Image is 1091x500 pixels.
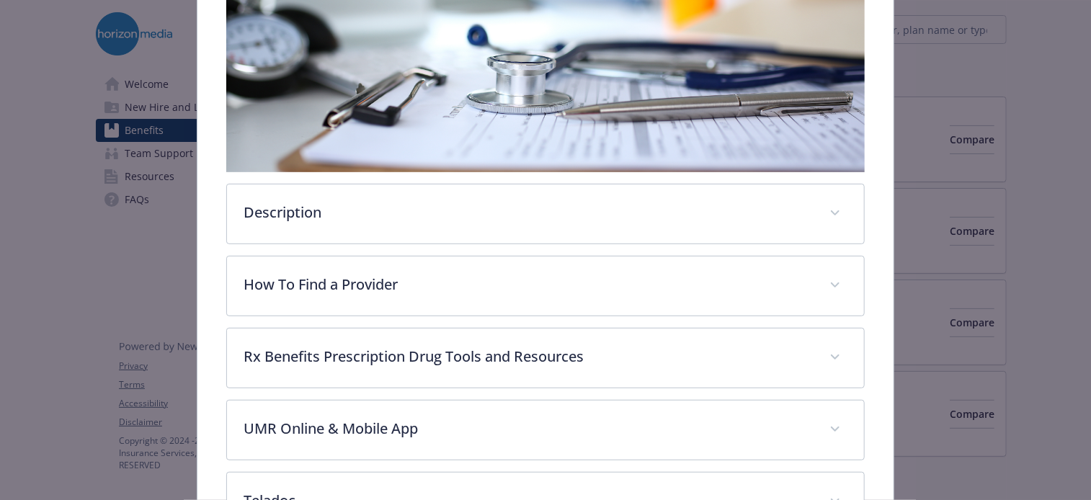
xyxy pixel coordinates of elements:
div: Rx Benefits Prescription Drug Tools and Resources [227,329,865,388]
div: Description [227,184,865,244]
div: How To Find a Provider [227,256,865,316]
p: Rx Benefits Prescription Drug Tools and Resources [244,346,813,367]
p: How To Find a Provider [244,274,813,295]
p: Description [244,202,813,223]
p: UMR Online & Mobile App [244,418,813,439]
div: UMR Online & Mobile App [227,401,865,460]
